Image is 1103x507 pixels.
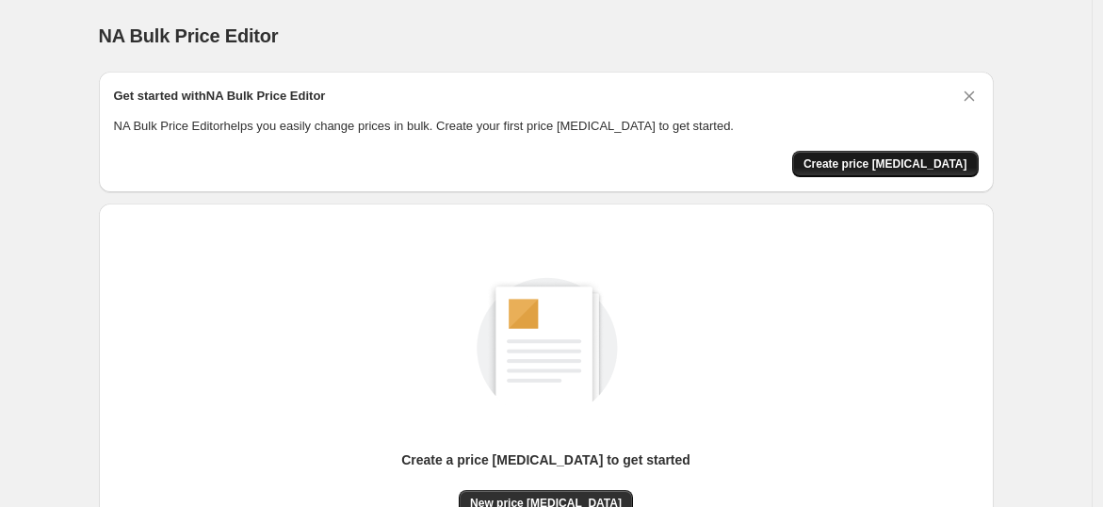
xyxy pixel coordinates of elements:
[792,151,979,177] button: Create price change job
[114,87,326,106] h2: Get started with NA Bulk Price Editor
[960,87,979,106] button: Dismiss card
[401,450,690,469] p: Create a price [MEDICAL_DATA] to get started
[114,117,979,136] p: NA Bulk Price Editor helps you easily change prices in bulk. Create your first price [MEDICAL_DAT...
[803,156,967,172] span: Create price [MEDICAL_DATA]
[99,25,279,46] span: NA Bulk Price Editor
